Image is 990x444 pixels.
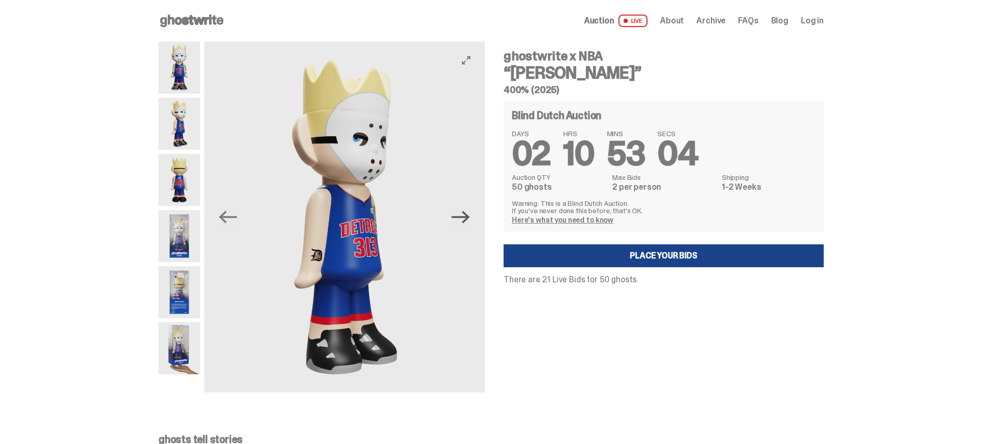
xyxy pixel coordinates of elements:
span: 10 [563,132,595,175]
dd: 2 per person [612,183,716,191]
a: Blog [771,17,788,25]
img: Copy%20of%20Eminem_NBA_400_3.png [204,42,485,393]
img: Copy%20of%20Eminem_NBA_400_6.png [159,154,200,206]
h3: “[PERSON_NAME]” [504,64,824,81]
h4: Blind Dutch Auction [512,110,601,121]
span: DAYS [512,130,551,137]
span: MINS [607,130,645,137]
dt: Max Bids [612,174,716,181]
span: SECS [657,130,698,137]
button: View full-screen [460,54,472,67]
a: FAQs [738,17,758,25]
button: Previous [217,206,240,229]
span: HRS [563,130,595,137]
button: Next [450,206,472,229]
dt: Shipping [722,174,815,181]
p: There are 21 Live Bids for 50 ghosts. [504,276,824,284]
a: About [660,17,684,25]
a: Log in [801,17,824,25]
h4: ghostwrite x NBA [504,50,824,62]
span: 53 [607,132,645,175]
img: Eminem_NBA_400_13.png [159,266,200,318]
a: Place your Bids [504,244,824,267]
dt: Auction QTY [512,174,606,181]
img: Eminem_NBA_400_12.png [159,210,200,262]
h5: 400% (2025) [504,85,824,95]
img: Copy%20of%20Eminem_NBA_400_3.png [159,98,200,150]
img: Copy%20of%20Eminem_NBA_400_1.png [159,42,200,94]
p: Warning: This is a Blind Dutch Auction. If you’ve never done this before, that’s OK. [512,200,815,214]
a: Here's what you need to know [512,215,613,225]
dd: 50 ghosts [512,183,606,191]
span: LIVE [618,15,648,27]
img: eminem%20scale.png [159,322,200,374]
a: Archive [696,17,725,25]
span: 02 [512,132,551,175]
dd: 1-2 Weeks [722,183,815,191]
span: 04 [657,132,698,175]
span: Auction [584,17,614,25]
a: Auction LIVE [584,15,648,27]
